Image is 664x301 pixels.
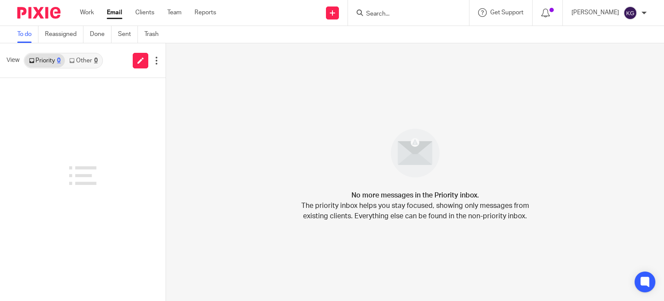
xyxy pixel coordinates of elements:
span: Get Support [490,10,524,16]
a: Team [167,8,182,17]
img: svg%3E [623,6,637,20]
a: Other0 [65,54,102,68]
img: Pixie [17,7,61,19]
a: Reassigned [45,26,83,43]
input: Search [365,10,443,18]
p: The priority inbox helps you stay focused, showing only messages from existing clients. Everythin... [300,201,530,221]
div: 0 [94,58,98,64]
div: 0 [57,58,61,64]
a: Reports [195,8,216,17]
a: Work [80,8,94,17]
a: Priority0 [25,54,65,68]
a: Done [90,26,112,43]
a: Trash [144,26,165,43]
p: [PERSON_NAME] [571,8,619,17]
img: image [385,123,445,183]
h4: No more messages in the Priority inbox. [351,190,479,201]
a: Sent [118,26,138,43]
span: View [6,56,19,65]
a: To do [17,26,38,43]
a: Email [107,8,122,17]
a: Clients [135,8,154,17]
